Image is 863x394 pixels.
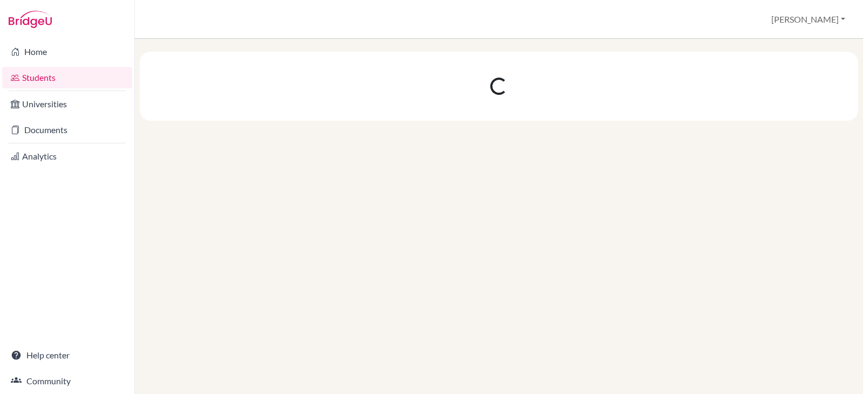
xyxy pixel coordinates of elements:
[2,370,132,392] a: Community
[766,9,850,30] button: [PERSON_NAME]
[2,67,132,88] a: Students
[2,93,132,115] a: Universities
[9,11,52,28] img: Bridge-U
[2,146,132,167] a: Analytics
[2,119,132,141] a: Documents
[2,344,132,366] a: Help center
[2,41,132,63] a: Home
